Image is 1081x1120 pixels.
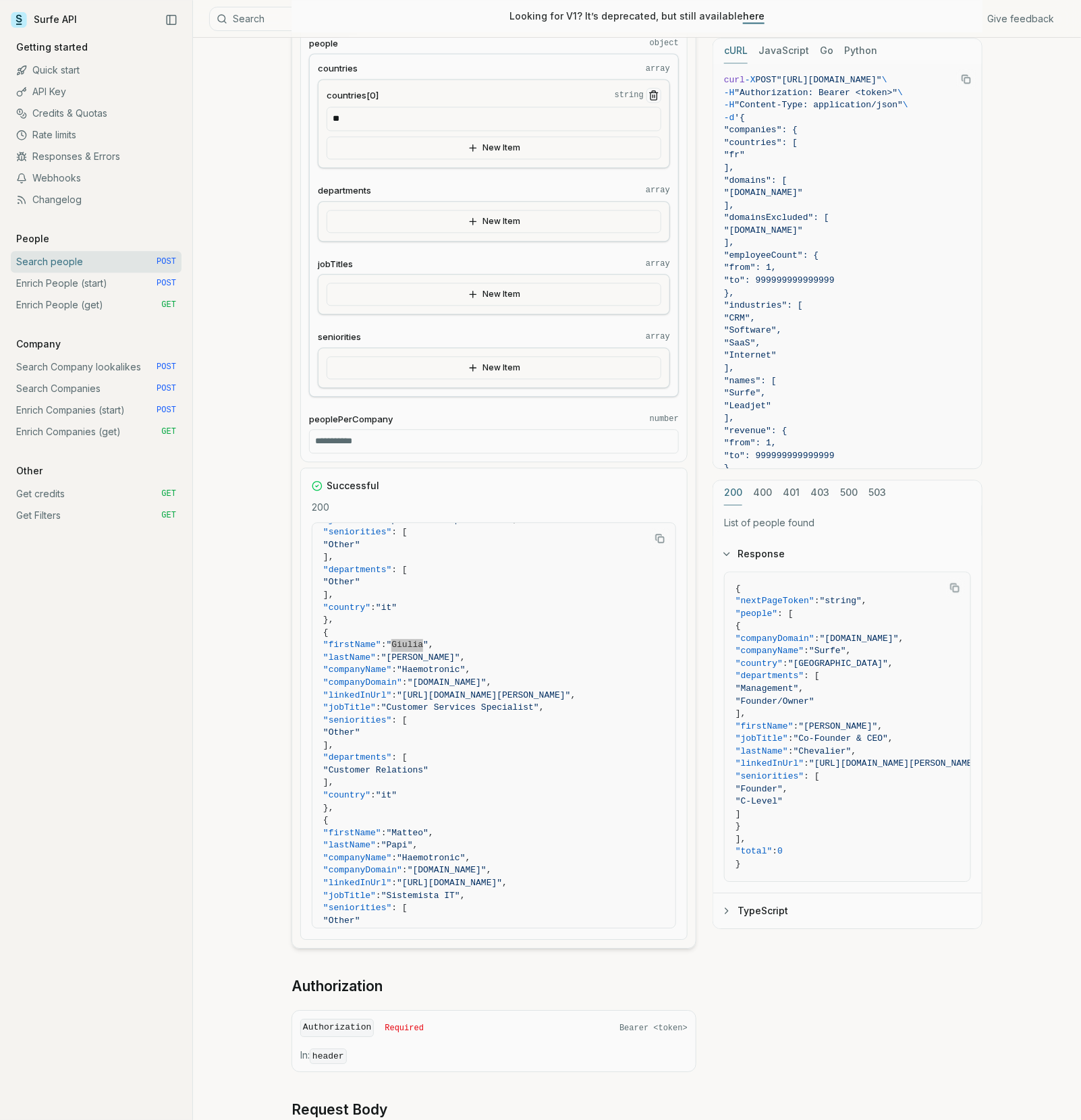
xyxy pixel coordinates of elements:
[413,840,418,850] span: ,
[11,356,182,378] a: Search Company lookalikes POST
[11,421,182,443] a: Enrich Companies (get) GET
[724,138,798,148] span: "countries": [
[650,414,679,424] code: number
[783,784,788,794] span: ,
[402,677,408,688] span: :
[209,7,547,31] button: Search⌘K
[736,584,741,594] span: {
[724,262,777,273] span: "from": 1,
[724,388,766,398] span: "Surfe",
[11,103,182,124] a: Credits & Quotas
[323,590,334,600] span: ],
[724,413,735,423] span: ],
[376,702,381,712] span: :
[897,88,903,98] span: \
[736,859,741,869] span: }
[466,665,471,675] span: ,
[745,75,756,85] span: -X
[323,715,391,725] span: "seniorities"
[735,113,746,123] span: '{
[318,331,361,343] span: seniorities
[323,577,360,587] span: "Other"
[736,721,794,731] span: "firstName"
[736,659,783,669] span: "country"
[323,828,381,838] span: "firstName"
[713,536,982,571] button: Response
[391,565,407,575] span: : [
[878,721,883,731] span: ,
[381,515,513,525] span: "Operatore di produzuone"
[157,256,176,267] span: POST
[736,621,741,631] span: {
[11,505,182,526] a: Get Filters GET
[323,765,428,775] span: "Customer Relations"
[323,891,376,901] span: "jobTitle"
[724,480,742,505] button: 200
[724,426,787,436] span: "revenue": {
[804,671,819,681] span: : [
[323,615,334,625] span: },
[391,527,407,537] span: : [
[736,746,788,756] span: "lastName"
[323,640,381,650] span: "firstName"
[888,659,893,669] span: ,
[300,1048,688,1063] p: In:
[318,184,371,197] span: departments
[502,878,507,888] span: ,
[713,893,982,928] button: TypeScript
[376,840,381,850] span: :
[161,426,176,437] span: GET
[724,125,798,135] span: "companies": {
[903,100,908,110] span: \
[391,752,407,762] span: : [
[736,609,777,619] span: "people"
[11,483,182,505] a: Get credits GET
[323,803,334,813] span: },
[899,634,904,644] span: ,
[381,828,387,838] span: :
[11,167,182,189] a: Webhooks
[650,38,679,49] code: object
[408,677,487,688] span: "[DOMAIN_NAME]"
[753,480,772,505] button: 400
[804,758,809,768] span: :
[323,552,334,562] span: ],
[323,603,370,613] span: "country"
[788,746,794,756] span: :
[11,189,182,211] a: Changelog
[724,38,748,63] button: cURL
[376,891,381,901] span: :
[11,251,182,273] a: Search people POST
[724,325,782,335] span: "Software",
[513,515,518,525] span: ,
[318,62,358,75] span: countries
[736,821,741,831] span: }
[619,1023,688,1034] span: Bearer <token>
[987,12,1054,26] a: Give feedback
[809,758,982,768] span: "[URL][DOMAIN_NAME][PERSON_NAME]"
[487,677,492,688] span: ,
[724,463,729,473] span: }
[736,683,799,694] span: "Management"
[724,438,777,448] span: "from": 1,
[157,362,176,372] span: POST
[11,9,77,30] a: Surfe API
[323,690,391,700] span: "linkedInUrl"
[615,90,644,101] code: string
[809,646,846,656] span: "Surfe"
[724,75,745,85] span: curl
[387,828,428,838] span: "Matteo"
[820,596,862,606] span: "string"
[391,853,397,863] span: :
[391,715,407,725] span: : [
[161,510,176,521] span: GET
[323,540,360,550] span: "Other"
[323,627,329,638] span: {
[323,777,334,787] span: ],
[646,63,670,74] code: array
[376,603,397,613] span: "it"
[539,702,545,712] span: ,
[724,401,771,411] span: "Leadjet"
[323,878,391,888] span: "linkedInUrl"
[385,1023,424,1034] span: Required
